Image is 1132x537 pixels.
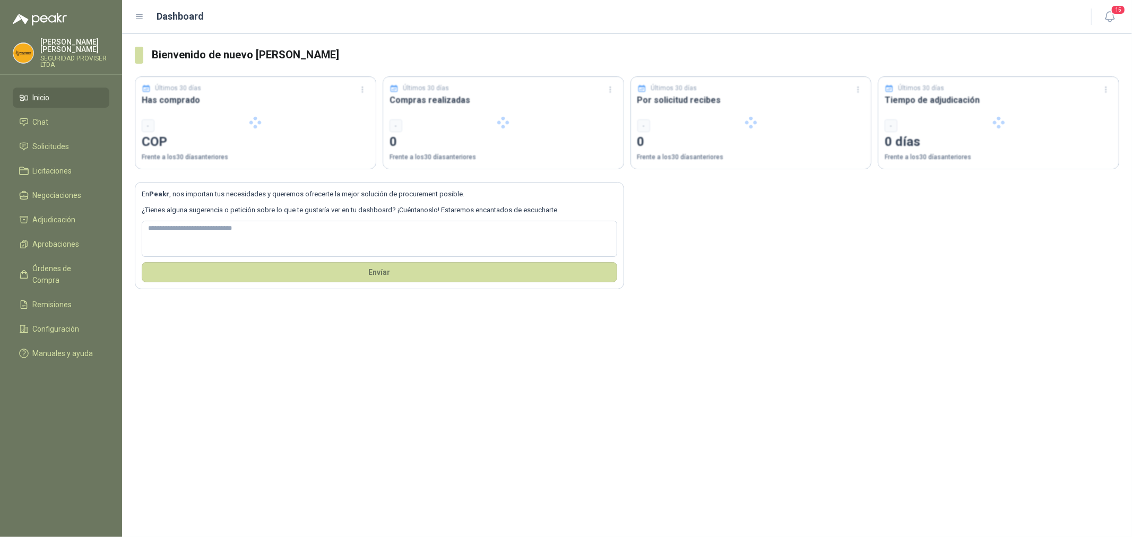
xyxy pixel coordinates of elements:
span: Solicitudes [33,141,70,152]
a: Chat [13,112,109,132]
img: Company Logo [13,43,33,63]
p: SEGURIDAD PROVISER LTDA [40,55,109,68]
span: Configuración [33,323,80,335]
a: Inicio [13,88,109,108]
span: Adjudicación [33,214,76,226]
span: Chat [33,116,49,128]
img: Logo peakr [13,13,67,25]
span: Negociaciones [33,189,82,201]
a: Adjudicación [13,210,109,230]
span: Órdenes de Compra [33,263,99,286]
span: 15 [1111,5,1126,15]
a: Negociaciones [13,185,109,205]
span: Inicio [33,92,50,103]
span: Remisiones [33,299,72,310]
p: ¿Tienes alguna sugerencia o petición sobre lo que te gustaría ver en tu dashboard? ¡Cuéntanoslo! ... [142,205,617,215]
span: Aprobaciones [33,238,80,250]
h3: Bienvenido de nuevo [PERSON_NAME] [152,47,1119,63]
span: Manuales y ayuda [33,348,93,359]
a: Aprobaciones [13,234,109,254]
a: Solicitudes [13,136,109,157]
button: 15 [1100,7,1119,27]
p: En , nos importan tus necesidades y queremos ofrecerte la mejor solución de procurement posible. [142,189,617,200]
a: Órdenes de Compra [13,258,109,290]
a: Licitaciones [13,161,109,181]
button: Envíar [142,262,617,282]
p: [PERSON_NAME] [PERSON_NAME] [40,38,109,53]
b: Peakr [149,190,169,198]
a: Manuales y ayuda [13,343,109,363]
a: Configuración [13,319,109,339]
a: Remisiones [13,295,109,315]
span: Licitaciones [33,165,72,177]
h1: Dashboard [157,9,204,24]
